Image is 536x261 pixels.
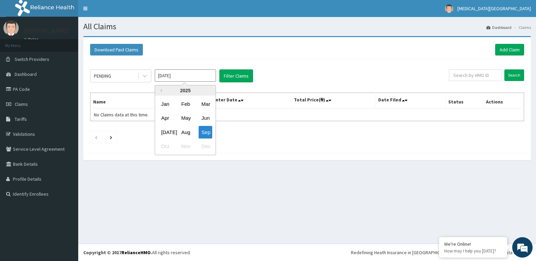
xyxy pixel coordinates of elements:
h1: All Claims [83,22,531,31]
div: Choose April 2025 [158,112,172,125]
button: Download Paid Claims [90,44,143,55]
th: Total Price(₦) [291,93,375,109]
p: [PERSON_NAME] [24,28,68,34]
span: Tariffs [15,116,27,122]
th: Status [446,93,483,109]
div: Choose January 2025 [158,98,172,110]
div: Choose June 2025 [199,112,212,125]
div: Choose July 2025 [158,126,172,138]
img: User Image [445,4,453,13]
a: RelianceHMO [121,249,151,256]
span: Dashboard [15,71,37,77]
span: No Claims data at this time. [94,112,149,118]
input: Search by HMO ID [449,69,502,81]
strong: Copyright © 2017 . [83,249,152,256]
div: Choose March 2025 [199,98,212,110]
div: We're Online! [444,241,502,247]
li: Claims [512,25,531,30]
input: Select Month and Year [155,69,216,82]
a: Next page [110,134,112,140]
button: Filter Claims [219,69,253,82]
div: Choose August 2025 [179,126,192,138]
div: Redefining Heath Insurance in [GEOGRAPHIC_DATA] using Telemedicine and Data Science! [351,249,531,256]
p: How may I help you today? [444,248,502,254]
span: [MEDICAL_DATA][GEOGRAPHIC_DATA] [457,5,531,12]
a: Previous page [95,134,98,140]
div: Choose February 2025 [179,98,192,110]
th: Actions [483,93,524,109]
img: User Image [3,20,19,36]
div: Choose May 2025 [179,112,192,125]
span: Switch Providers [15,56,49,62]
th: Date Filed [375,93,446,109]
span: Claims [15,101,28,107]
div: PENDING [94,72,111,79]
a: Online [24,37,40,42]
button: Previous Year [158,89,162,92]
a: Dashboard [486,25,512,30]
th: Name [90,93,200,109]
input: Search [504,69,524,81]
div: Choose September 2025 [199,126,212,138]
a: Add Claim [495,44,524,55]
div: month 2025-09 [155,97,216,153]
div: 2025 [155,85,216,96]
footer: All rights reserved. [78,244,536,261]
